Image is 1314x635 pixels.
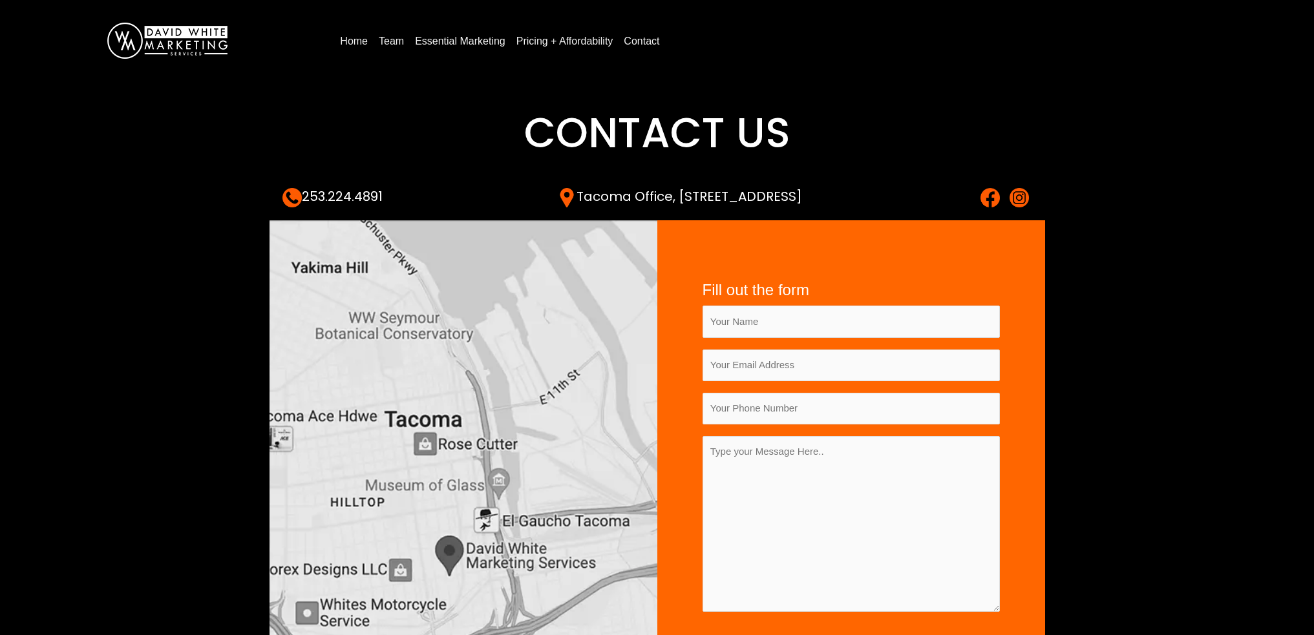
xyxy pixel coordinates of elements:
a: Tacoma Office, [STREET_ADDRESS] [557,187,802,205]
input: Your Phone Number [703,393,1000,424]
input: Your Name [703,306,1000,337]
h4: Fill out the form [703,281,1000,300]
img: DavidWhite-Marketing-Logo [107,23,228,59]
nav: Menu [335,30,1288,52]
a: 253.224.4891 [282,187,383,205]
a: Team [374,31,409,52]
a: Contact [619,31,664,52]
a: Home [335,31,373,52]
a: Pricing + Affordability [511,31,619,52]
a: DavidWhite-Marketing-Logo [107,34,228,45]
a: Essential Marketing [410,31,511,52]
span: Contact Us [524,104,790,161]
